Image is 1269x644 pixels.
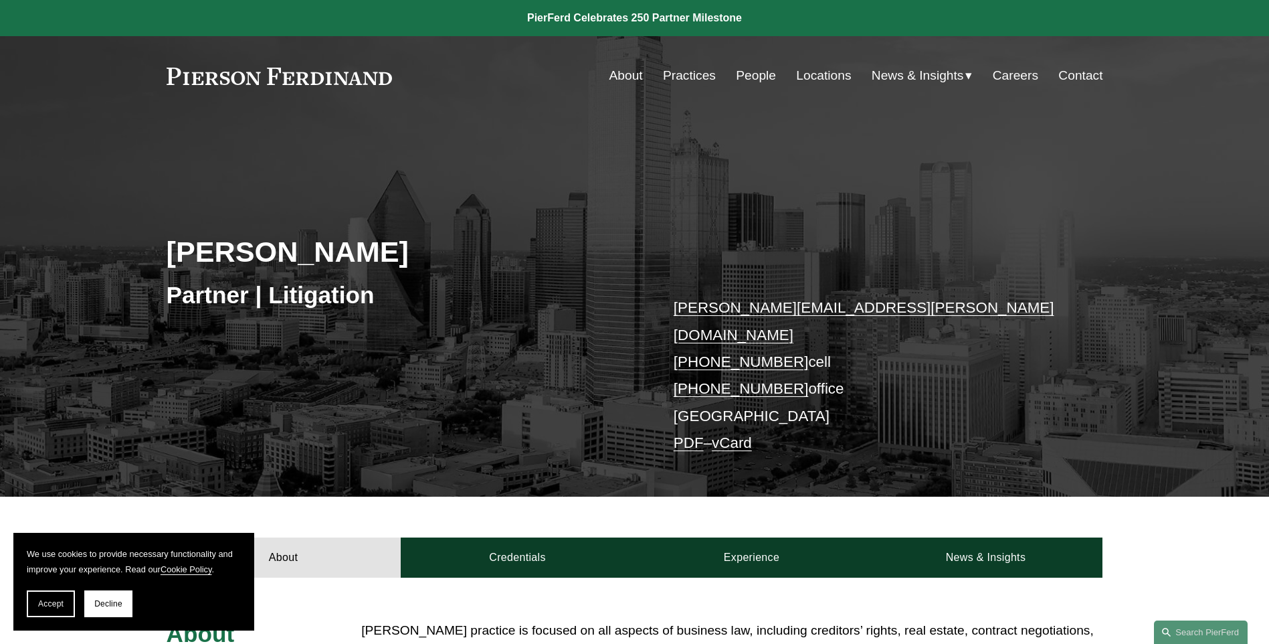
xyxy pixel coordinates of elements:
a: Search this site [1154,621,1248,644]
h3: Partner | Litigation [167,280,635,310]
a: folder dropdown [872,63,973,88]
p: cell office [GEOGRAPHIC_DATA] – [674,295,1064,457]
a: Credentials [401,538,635,578]
a: [PHONE_NUMBER] [674,380,809,397]
a: About [167,538,401,578]
a: News & Insights [868,538,1102,578]
a: PDF [674,434,704,451]
a: vCard [712,434,752,451]
a: Locations [796,63,851,88]
a: [PHONE_NUMBER] [674,353,809,370]
p: We use cookies to provide necessary functionality and improve your experience. Read our . [27,546,241,577]
section: Cookie banner [13,533,254,631]
button: Accept [27,590,75,617]
a: About [609,63,643,88]
span: News & Insights [872,64,964,88]
a: Contact [1058,63,1102,88]
a: Cookie Policy [161,564,212,574]
a: Experience [635,538,869,578]
a: People [736,63,776,88]
span: Decline [94,599,122,609]
span: Accept [38,599,64,609]
a: [PERSON_NAME][EMAIL_ADDRESS][PERSON_NAME][DOMAIN_NAME] [674,299,1054,343]
a: Careers [993,63,1038,88]
h2: [PERSON_NAME] [167,234,635,269]
a: Practices [663,63,716,88]
button: Decline [84,590,132,617]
